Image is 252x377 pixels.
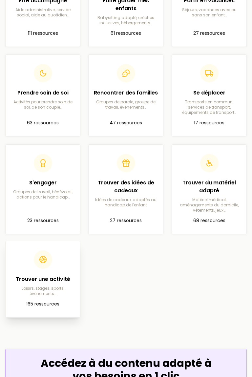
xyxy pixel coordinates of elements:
[88,54,163,136] a: Rencontrer des famillesGroupes de parole, groupe de travail, événements…47 ressources
[172,54,247,136] a: Se déplacerTransports en commun, services de transport, équipements de transport…17 ressources
[88,144,163,234] a: Trouver des idées de cadeauxIdées de cadeaux adaptés au handicap de l'enfant27 ressources
[11,99,75,110] p: Activités pour prendre soin de soi, de son couple…
[177,7,241,18] p: Séjours, vacances avec ou sans son enfant…
[172,144,247,234] a: Trouver du matériel adaptéMatériel médical, aménagements du domicile, vêtements, jeux…68 ressources
[94,15,158,26] p: Babysitting adapté, crèches inclusives, hébergements…
[11,30,75,37] p: 111 ressources
[11,7,75,18] p: Aide administrative, service social, aide au quotidien…
[11,89,75,97] h2: Prendre soin de soi
[94,89,158,97] h2: Rencontrer des familles
[94,217,158,225] p: 27 ressources
[94,119,158,127] p: 47 ressources
[177,89,241,97] h2: Se déplacer
[94,99,158,110] p: Groupes de parole, groupe de travail, événements…
[94,179,158,195] h2: Trouver des idées de cadeaux
[5,241,80,318] a: Trouver une activitéLoisirs, stages, sports, événements…165 ressources
[177,119,241,127] p: 17 ressources
[11,179,75,187] h2: S'engager
[5,54,80,136] a: Prendre soin de soiActivités pour prendre soin de soi, de son couple…63 ressources
[94,197,158,208] p: Idées de cadeaux adaptés au handicap de l'enfant
[11,119,75,127] p: 63 ressources
[177,99,241,115] p: Transports en commun, services de transport, équipements de transport…
[94,30,158,37] p: 61 ressources
[177,217,241,225] p: 68 ressources
[177,30,241,37] p: 27 ressources
[11,189,75,200] p: Groupes de travail, bénévolat, actions pour le handicap…
[5,144,80,234] a: S'engagerGroupes de travail, bénévolat, actions pour le handicap…23 ressources
[11,275,75,283] h2: Trouver une activité
[11,286,75,296] p: Loisirs, stages, sports, événements…
[11,300,75,308] p: 165 ressources
[177,197,241,213] p: Matériel médical, aménagements du domicile, vêtements, jeux…
[177,179,241,195] h2: Trouver du matériel adapté
[11,217,75,225] p: 23 ressources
